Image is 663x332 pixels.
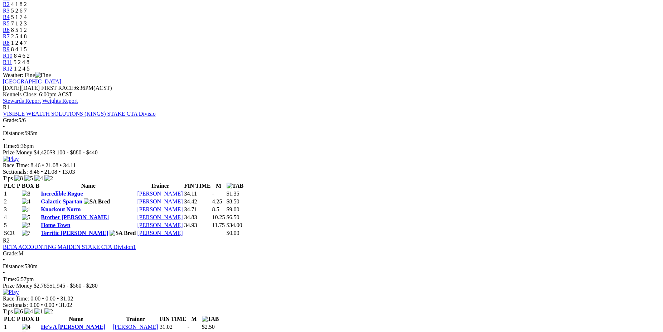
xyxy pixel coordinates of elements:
span: R2 [3,1,10,7]
a: R4 [3,14,10,20]
span: 8.46 [29,169,39,175]
span: R12 [3,66,13,72]
td: 1 [4,323,21,331]
a: R5 [3,20,10,27]
span: PLC [4,316,15,322]
a: VISIBLE WEALTH SOLUTIONS (KINGS) STAKE CTA Divisio [3,111,156,117]
th: FIN TIME [184,182,211,189]
a: He's A [PERSON_NAME] [41,324,105,330]
span: [DATE] [3,85,40,91]
text: 8.5 [212,206,219,212]
a: [GEOGRAPHIC_DATA] [3,78,61,85]
th: Trainer [112,316,159,323]
span: • [56,302,58,308]
a: R3 [3,8,10,14]
th: FIN TIME [159,316,187,323]
span: P [17,316,20,322]
img: 1 [34,308,43,315]
span: 8 4 6 2 [14,53,30,59]
span: R7 [3,33,10,39]
a: [PERSON_NAME] [137,214,183,220]
td: 4 [4,214,21,221]
span: Time: [3,143,16,149]
span: Time: [3,276,16,282]
div: M [3,250,660,257]
img: TAB [227,183,244,189]
div: Prize Money $4,420 [3,149,660,156]
div: 595m [3,130,660,136]
span: R2 [3,237,10,244]
span: 5 1 7 4 [11,14,27,20]
span: 4 1 8 2 [11,1,27,7]
span: • [41,302,43,308]
img: 4 [22,324,30,330]
span: • [41,169,43,175]
th: M [212,182,226,189]
span: Tips [3,308,13,314]
td: 34.42 [184,198,211,205]
th: Name [40,182,136,189]
span: [DATE] [3,85,21,91]
span: $34.00 [227,222,242,228]
span: $2.50 [202,324,215,330]
span: R1 [3,104,10,110]
span: $0.00 [227,230,239,236]
span: PLC [4,183,15,189]
span: Race Time: [3,162,29,168]
span: $1.35 [227,191,239,197]
span: 31.02 [59,302,72,308]
span: 0.00 [30,295,40,302]
td: 34.83 [184,214,211,221]
span: • [57,295,59,302]
a: [PERSON_NAME] [137,230,183,236]
span: P [17,183,20,189]
img: 5 [24,175,33,182]
span: Grade: [3,117,19,123]
a: [PERSON_NAME] [137,198,183,205]
span: • [3,124,5,130]
img: 2 [22,222,30,228]
span: 13.03 [62,169,75,175]
img: 5 [22,214,30,221]
span: Grade: [3,250,19,256]
a: Incredible Rogue [41,191,83,197]
a: Galactic Spartan [41,198,82,205]
span: 6:36PM(ACST) [41,85,112,91]
span: 1 2 4 7 [11,40,27,46]
a: R6 [3,27,10,33]
th: Name [40,316,112,323]
span: Distance: [3,130,24,136]
a: Stewards Report [3,98,41,104]
text: 10.25 [212,214,225,220]
span: B [35,183,39,189]
th: Trainer [137,182,183,189]
img: 2 [44,308,53,315]
span: • [59,169,61,175]
span: B [35,316,39,322]
span: $3,100 - $880 - $440 [49,149,98,155]
span: 8 4 1 5 [11,46,27,52]
span: $6.50 [227,214,239,220]
span: 21.08 [45,162,58,168]
span: • [3,136,5,143]
a: Knockout Norm [41,206,81,212]
span: 0.00 [29,302,39,308]
img: 4 [22,198,30,205]
a: [PERSON_NAME] [137,191,183,197]
td: SCR [4,230,21,237]
a: R9 [3,46,10,52]
img: 8 [14,175,23,182]
img: 4 [34,175,43,182]
a: BETA ACCOUNTING MAIDEN STAKE CTA Division1 [3,244,136,250]
span: $9.00 [227,206,239,212]
text: 4.25 [212,198,222,205]
a: Brother [PERSON_NAME] [41,214,109,220]
span: • [3,257,5,263]
div: Kennels Close: 6:00pm ACST [3,91,660,98]
a: Home Town [41,222,70,228]
a: R11 [3,59,12,65]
